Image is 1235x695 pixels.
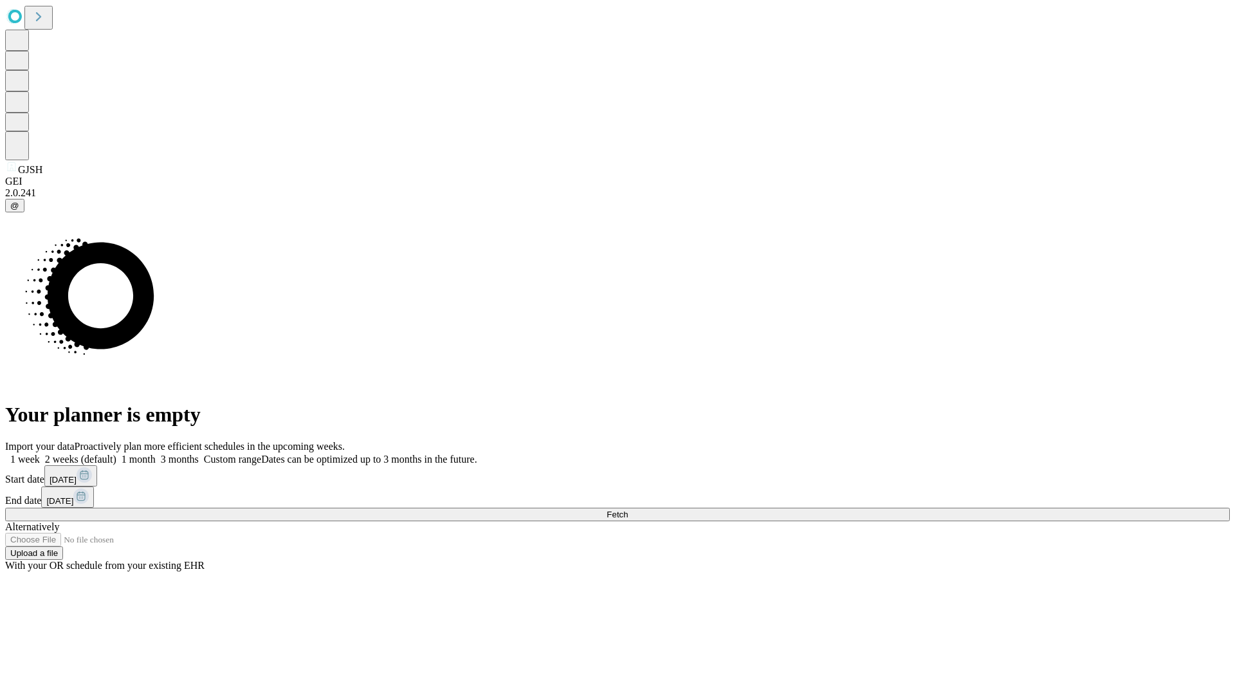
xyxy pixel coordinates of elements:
span: [DATE] [50,475,77,485]
span: 3 months [161,454,199,465]
span: [DATE] [46,496,73,506]
h1: Your planner is empty [5,403,1230,427]
span: Custom range [204,454,261,465]
span: Alternatively [5,521,59,532]
span: @ [10,201,19,210]
span: 2 weeks (default) [45,454,116,465]
span: Dates can be optimized up to 3 months in the future. [261,454,477,465]
button: Fetch [5,508,1230,521]
span: Proactively plan more efficient schedules in the upcoming weeks. [75,441,345,452]
div: 2.0.241 [5,187,1230,199]
span: GJSH [18,164,42,175]
span: 1 week [10,454,40,465]
span: Import your data [5,441,75,452]
div: GEI [5,176,1230,187]
div: Start date [5,465,1230,486]
button: @ [5,199,24,212]
span: Fetch [607,510,628,519]
button: [DATE] [41,486,94,508]
button: Upload a file [5,546,63,560]
span: With your OR schedule from your existing EHR [5,560,205,571]
button: [DATE] [44,465,97,486]
span: 1 month [122,454,156,465]
div: End date [5,486,1230,508]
